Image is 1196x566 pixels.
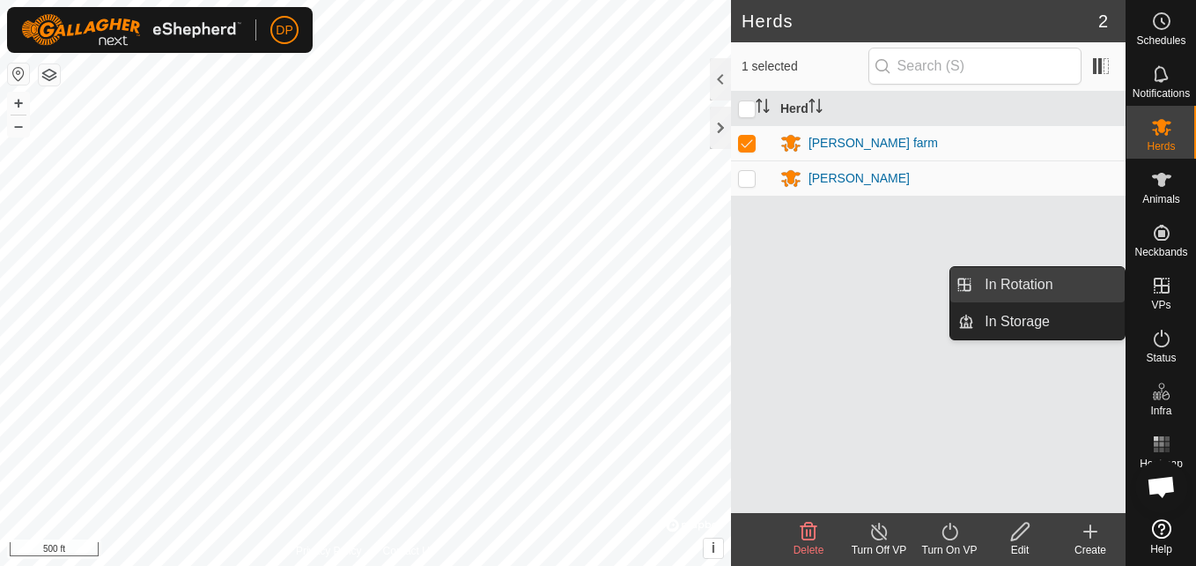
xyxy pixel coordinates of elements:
[742,11,1098,32] h2: Herds
[1126,512,1196,562] a: Help
[704,539,723,558] button: i
[844,542,914,558] div: Turn Off VP
[1150,406,1171,416] span: Infra
[21,14,241,46] img: Gallagher Logo
[985,542,1055,558] div: Edit
[742,57,868,76] span: 1 selected
[1098,8,1108,34] span: 2
[1136,35,1185,46] span: Schedules
[974,304,1125,339] a: In Storage
[1150,544,1172,555] span: Help
[1147,141,1175,152] span: Herds
[985,274,1052,295] span: In Rotation
[808,101,823,115] p-sorticon: Activate to sort
[8,93,29,114] button: +
[8,63,29,85] button: Reset Map
[8,115,29,137] button: –
[1134,247,1187,257] span: Neckbands
[950,304,1125,339] li: In Storage
[808,169,910,188] div: [PERSON_NAME]
[1140,458,1183,469] span: Heatmap
[1151,300,1170,310] span: VPs
[950,267,1125,302] li: In Rotation
[1135,460,1188,513] div: Open chat
[985,311,1050,332] span: In Storage
[868,48,1082,85] input: Search (S)
[383,543,435,559] a: Contact Us
[1055,542,1126,558] div: Create
[794,544,824,556] span: Delete
[914,542,985,558] div: Turn On VP
[756,101,770,115] p-sorticon: Activate to sort
[773,92,1126,126] th: Herd
[712,540,715,555] span: i
[808,134,938,153] div: [PERSON_NAME] farm
[974,267,1125,302] a: In Rotation
[1133,88,1190,99] span: Notifications
[1146,353,1176,363] span: Status
[296,543,362,559] a: Privacy Policy
[1142,194,1180,205] span: Animals
[39,64,60,86] button: Map Layers
[276,21,292,40] span: DP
